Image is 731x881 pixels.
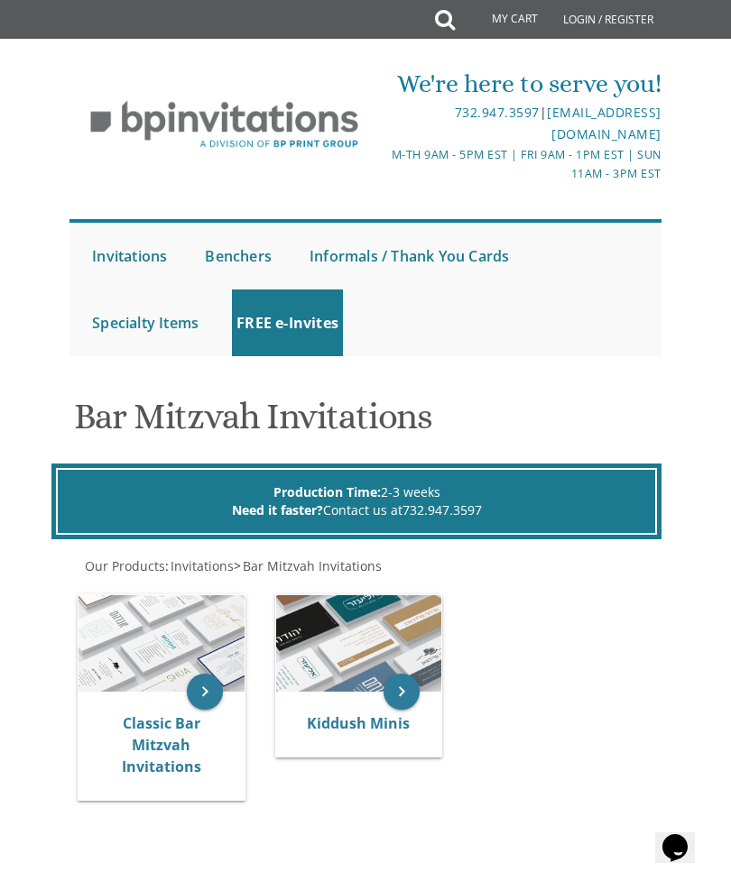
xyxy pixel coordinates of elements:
[455,104,540,121] a: 732.947.3597
[171,557,234,574] span: Invitations
[234,557,382,574] span: >
[74,397,658,450] h1: Bar Mitzvah Invitations
[200,223,276,289] a: Benchers
[384,674,420,710] a: keyboard_arrow_right
[366,66,661,102] div: We're here to serve you!
[366,102,661,145] div: |
[307,713,410,733] a: Kiddush Minis
[88,289,203,356] a: Specialty Items
[241,557,382,574] a: Bar Mitzvah Invitations
[56,468,658,535] div: 2-3 weeks Contact us at
[69,87,379,162] img: BP Invitation Loft
[243,557,382,574] span: Bar Mitzvah Invitations
[453,2,551,38] a: My Cart
[232,289,343,356] a: FREE e-Invites
[366,145,661,184] div: M-Th 9am - 5pm EST | Fri 9am - 1pm EST | Sun 11am - 3pm EST
[273,483,381,500] span: Production Time:
[88,223,171,289] a: Invitations
[79,595,245,692] img: Classic Bar Mitzvah Invitations
[403,501,482,519] a: 732.947.3597
[305,223,514,289] a: Informals / Thank You Cards
[122,713,201,776] a: Classic Bar Mitzvah Invitations
[655,809,713,863] iframe: chat widget
[83,557,165,574] a: Our Products
[232,501,323,519] span: Need it faster?
[169,557,234,574] a: Invitations
[547,104,662,142] a: [EMAIL_ADDRESS][DOMAIN_NAME]
[187,674,223,710] a: keyboard_arrow_right
[276,595,442,692] img: Kiddush Minis
[69,557,662,575] div: :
